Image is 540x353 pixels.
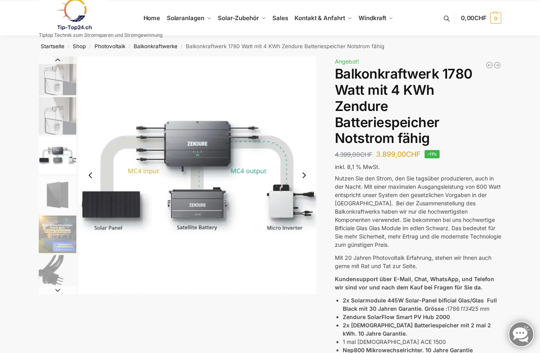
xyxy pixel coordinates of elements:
bdi: 4.399,00 [335,151,372,158]
span: Windkraft [359,14,386,22]
a: Windkraft [355,0,397,36]
a: Kontakt & Anfahrt [291,0,355,36]
a: Balkonkraftwerk 900/600 Watt bificial Glas/Glas [493,61,501,69]
img: solakon-balkonkraftwerk-890-800w-2-x-445wp-module-growatt-neo-800m-x-growatt-noah-2000-schuko-kab... [39,216,76,253]
img: Zendure Batteriespeicher-wie anschliessen [39,137,76,174]
li: 5 / 11 [37,214,76,254]
span: inkl. 8,1 % MwSt. [335,163,380,170]
span: / [64,43,73,50]
img: Zendure-solar-flow-Batteriespeicher für Balkonkraftwerke [39,97,76,135]
span: 0,00 [461,14,487,22]
li: 2 / 11 [37,96,76,135]
span: / [125,43,134,50]
span: Angebot! [335,58,359,65]
span: 1786 25 mm [447,305,489,312]
a: Flexible Solarpanels (2×120 W) & SolarLaderegler [485,61,493,69]
span: -11% [425,150,440,158]
button: Previous slide [82,167,99,184]
a: Solar-Zubehör [215,0,269,36]
p: Nutzen Sie den Strom, den Sie tagsüber produzieren, auch in der Nacht. Mit einer maximalen Ausgan... [335,174,501,249]
strong: 2x Solarmodule 445W Solar-Panel bificial Glas/Glas Full Black mit 30 Jahren Garantie. Grösse : [343,297,497,312]
img: Zendure Batteriespeicher-wie anschliessen [78,56,316,294]
p: Tiptop Technik zum Stromsparen und Stromgewinnung [39,33,162,38]
img: Anschlusskabel-3meter_schweizer-stecker [39,255,76,293]
span: Solaranlagen [167,14,204,22]
bdi: 3.899,00 [376,150,421,158]
li: 4 / 11 [37,175,76,214]
a: Photovoltaik [94,43,125,49]
span: / [177,43,186,50]
a: Startseite [41,43,64,49]
nav: Breadcrumb [25,36,515,56]
li: 3 / 11 [37,135,76,175]
em: 1134 [460,305,472,312]
button: Next slide [296,167,312,184]
span: Solar-Zubehör [218,14,259,22]
span: Sales [272,14,288,22]
span: CHF [474,14,487,22]
span: / [86,43,94,50]
a: 0,00CHF 0 [461,6,501,30]
li: 1 / 11 [37,56,76,96]
h1: Balkonkraftwerk 1780 Watt mit 4 KWh Zendure Batteriespeicher Notstrom fähig [335,66,501,146]
span: Kontakt & Anfahrt [295,14,345,22]
img: Zendure-solar-flow-Batteriespeicher für Balkonkraftwerke [39,56,76,95]
img: Maysun [39,176,76,214]
strong: Kundensupport über E-Mail, Chat, WhatsApp, und Telefon wir sind vor und nach dem Kauf bei Fragen ... [335,276,494,291]
p: Mit 20 Jahren Photovoltaik Erfahrung, stehen wir Ihnen auch gerne mit Rat und Tat zur Seite. [335,253,501,270]
strong: 2x [DEMOGRAPHIC_DATA] Batteriespeicher mit 2 mal 2 kWh. 10 Jahre Garantie. [343,322,491,337]
a: Shop [73,43,86,49]
span: 0 [490,13,501,24]
strong: Zendure SolarFlow Smart PV Hub 2000 [343,314,450,320]
li: 6 / 11 [37,254,76,293]
button: Next slide [39,286,76,294]
span: CHF [360,151,372,158]
li: 3 / 11 [78,56,316,294]
button: Previous slide [39,56,76,64]
li: 1 mal [DEMOGRAPHIC_DATA] ACE 1500 [343,338,501,346]
a: Balkonkraftwerke [134,43,177,49]
a: Sales [269,0,291,36]
li: 7 / 11 [37,293,76,333]
span: CHF [406,150,421,158]
a: Solaranlagen [163,0,214,36]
